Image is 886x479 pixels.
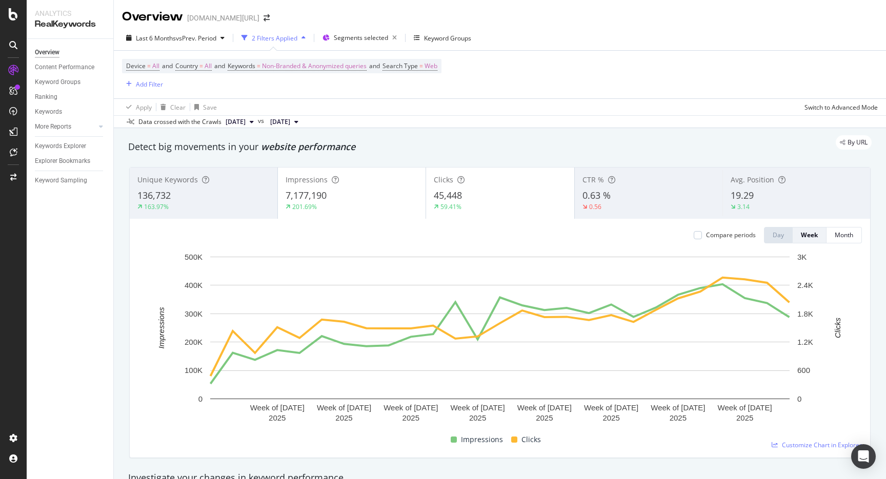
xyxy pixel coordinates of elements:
div: 163.97% [144,202,169,211]
text: 2025 [402,413,419,422]
text: Impressions [157,307,166,348]
span: = [257,61,260,70]
text: 2025 [469,413,486,422]
span: = [419,61,423,70]
text: 2025 [670,413,687,422]
span: 2025 Oct. 4th [226,117,246,127]
button: Month [827,227,862,243]
text: Week of [DATE] [384,403,438,412]
span: = [199,61,203,70]
div: Keywords Explorer [35,141,86,152]
div: Compare periods [706,231,756,239]
button: Clear [156,99,186,115]
button: Week [793,227,827,243]
a: Explorer Bookmarks [35,156,106,166]
span: 0.63 % [582,189,611,201]
a: More Reports [35,121,96,132]
button: [DATE] [266,116,303,128]
span: Avg. Position [731,175,774,184]
a: Keywords Explorer [35,141,106,152]
div: Keyword Sampling [35,175,87,186]
div: 59.41% [440,202,461,211]
button: Last 6 MonthsvsPrev. Period [122,30,229,46]
div: Clear [170,103,186,112]
text: Week of [DATE] [517,403,572,412]
text: Week of [DATE] [450,403,505,412]
text: 100K [185,366,203,374]
span: All [205,59,212,73]
span: Keywords [228,61,255,70]
text: 2025 [602,413,619,422]
a: Keyword Sampling [35,175,106,186]
div: Add Filter [136,80,163,89]
span: 45,448 [434,189,462,201]
div: Explorer Bookmarks [35,156,90,166]
svg: A chart. [138,252,862,429]
text: 1.2K [797,338,813,346]
text: 500K [185,253,203,261]
text: 600 [797,366,810,374]
div: Keyword Groups [424,34,471,43]
div: Switch to Advanced Mode [804,103,878,112]
text: 200K [185,338,203,346]
span: Impressions [461,433,503,446]
div: 0.56 [589,202,601,211]
button: Save [190,99,217,115]
text: 2.4K [797,281,813,289]
div: Overview [35,47,59,58]
a: Overview [35,47,106,58]
button: Segments selected [318,30,401,46]
span: By URL [848,139,868,145]
span: vs Prev. Period [176,34,216,43]
span: Search Type [382,61,418,70]
div: legacy label [836,135,872,150]
div: Keyword Groups [35,77,80,88]
span: 19.29 [731,189,754,201]
button: Keyword Groups [410,30,475,46]
div: Ranking [35,92,57,102]
span: Clicks [434,175,453,184]
span: and [369,61,380,70]
span: 136,732 [137,189,171,201]
a: Ranking [35,92,106,102]
text: 2025 [335,413,352,422]
text: 400K [185,281,203,289]
a: Customize Chart in Explorer [772,441,862,449]
span: All [152,59,159,73]
div: [DOMAIN_NAME][URL] [187,13,259,23]
div: Overview [122,8,183,26]
div: 201.69% [292,202,317,211]
span: and [162,61,173,70]
span: Customize Chart in Explorer [782,441,862,449]
text: 300K [185,309,203,318]
div: Analytics [35,8,105,18]
text: 2025 [736,413,753,422]
div: Content Performance [35,62,94,73]
text: 2025 [269,413,286,422]
span: Segments selected [334,33,388,42]
button: [DATE] [221,116,258,128]
text: 0 [797,394,801,403]
div: Month [835,231,853,239]
span: CTR % [582,175,604,184]
span: 7,177,190 [286,189,327,201]
text: Clicks [833,317,842,338]
div: Data crossed with the Crawls [138,117,221,127]
span: 2025 Apr. 3rd [270,117,290,127]
button: Day [764,227,793,243]
span: and [214,61,225,70]
span: Non-Branded & Anonymized queries [262,59,367,73]
div: Week [801,231,818,239]
text: 2025 [536,413,553,422]
text: 3K [797,253,807,261]
div: 2 Filters Applied [252,34,297,43]
div: Open Intercom Messenger [851,444,876,469]
span: Last 6 Months [136,34,176,43]
button: Switch to Advanced Mode [800,99,878,115]
text: Week of [DATE] [718,403,772,412]
div: 3.14 [737,202,750,211]
div: Keywords [35,107,62,117]
button: Add Filter [122,78,163,90]
span: Unique Keywords [137,175,198,184]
